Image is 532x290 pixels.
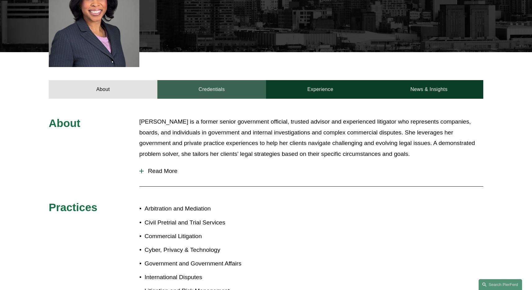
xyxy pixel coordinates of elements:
[49,80,157,99] a: About
[375,80,483,99] a: News & Insights
[145,245,266,256] p: Cyber, Privacy & Technology
[145,203,266,214] p: Arbitration and Mediation
[145,231,266,242] p: Commercial Litigation
[145,272,266,283] p: International Disputes
[157,80,266,99] a: Credentials
[144,168,483,174] span: Read More
[266,80,375,99] a: Experience
[479,279,522,290] a: Search this site
[139,116,483,159] p: [PERSON_NAME] is a former senior government official, trusted advisor and experienced litigator w...
[145,258,266,269] p: Government and Government Affairs
[49,117,80,129] span: About
[49,201,97,213] span: Practices
[139,163,483,179] button: Read More
[145,217,266,228] p: Civil Pretrial and Trial Services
